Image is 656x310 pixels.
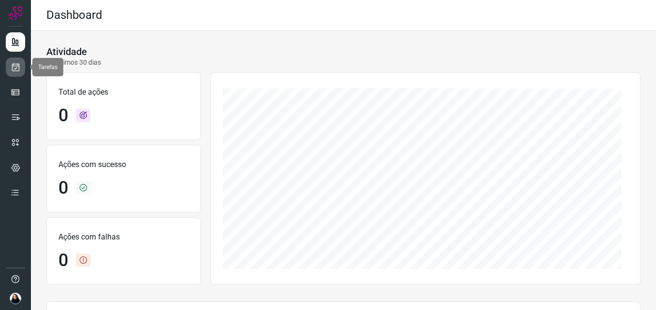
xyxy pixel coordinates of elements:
[58,231,189,243] p: Ações com falhas
[10,293,21,304] img: 9c1dc0bd19ca9d802488e520c31d7c00.jpg
[46,8,102,22] h2: Dashboard
[58,105,68,126] h1: 0
[58,178,68,198] h1: 0
[58,159,189,170] p: Ações com sucesso
[8,6,23,20] img: Logo
[38,64,57,70] span: Tarefas
[46,46,87,57] h3: Atividade
[58,250,68,271] h1: 0
[58,86,189,98] p: Total de ações
[46,57,101,68] p: Últimos 30 dias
